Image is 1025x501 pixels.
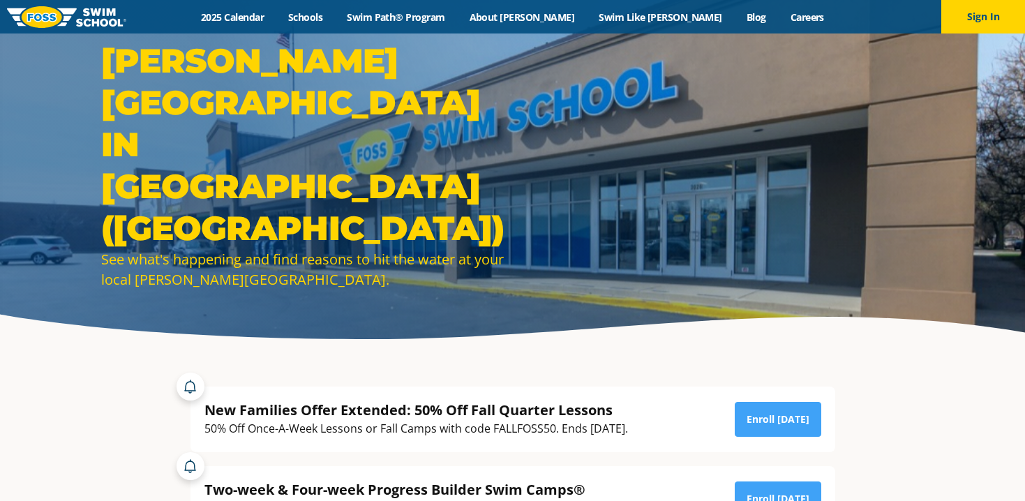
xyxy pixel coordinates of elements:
[7,6,126,28] img: FOSS Swim School Logo
[735,402,821,437] a: Enroll [DATE]
[335,10,457,24] a: Swim Path® Program
[101,40,506,249] h1: [PERSON_NAME][GEOGRAPHIC_DATA] in [GEOGRAPHIC_DATA] ([GEOGRAPHIC_DATA])
[457,10,587,24] a: About [PERSON_NAME]
[204,480,585,499] div: Two-week & Four-week Progress Builder Swim Camps®
[734,10,778,24] a: Blog
[204,419,628,438] div: 50% Off Once-A-Week Lessons or Fall Camps with code FALLFOSS50. Ends [DATE].
[189,10,276,24] a: 2025 Calendar
[276,10,335,24] a: Schools
[101,249,506,290] div: See what's happening and find reasons to hit the water at your local [PERSON_NAME][GEOGRAPHIC_DATA].
[204,401,628,419] div: New Families Offer Extended: 50% Off Fall Quarter Lessons
[778,10,836,24] a: Careers
[587,10,735,24] a: Swim Like [PERSON_NAME]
